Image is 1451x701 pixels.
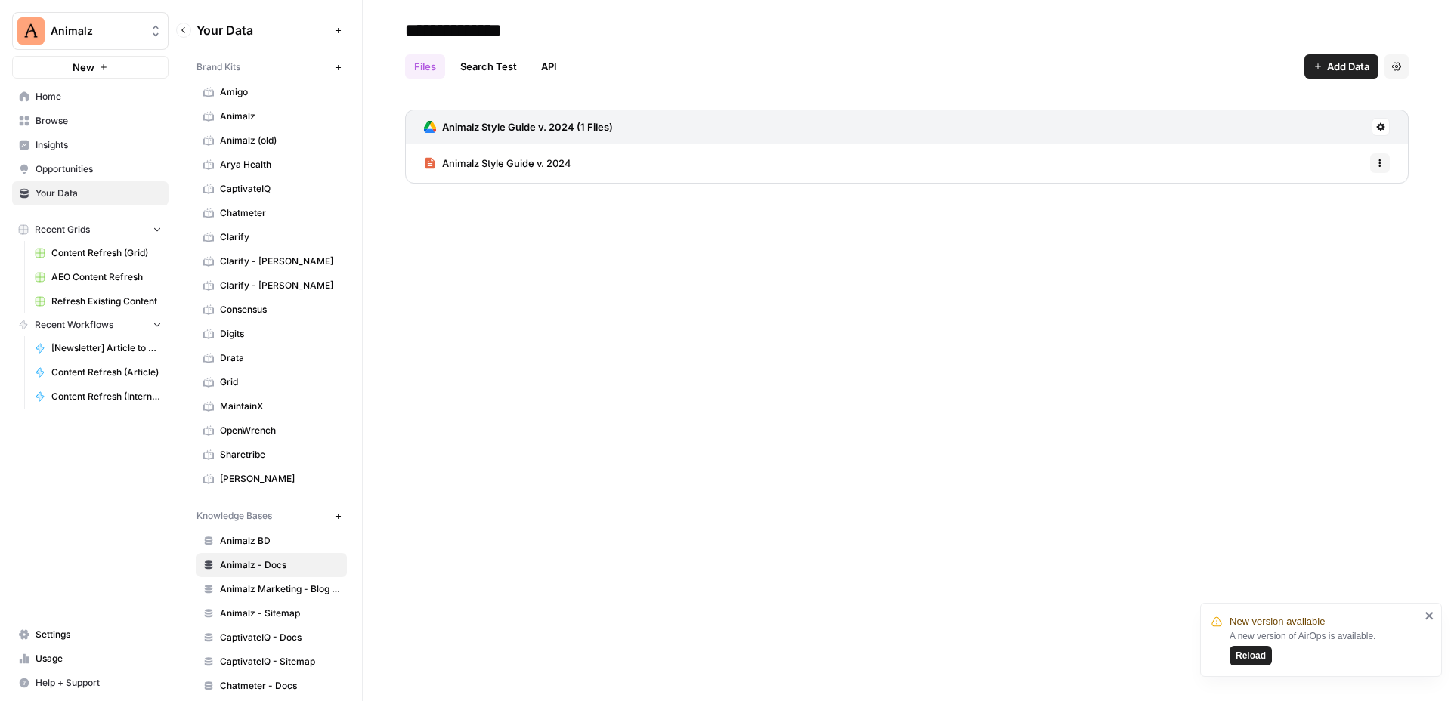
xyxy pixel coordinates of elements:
[28,336,169,360] a: [Newsletter] Article to Newsletter ([PERSON_NAME])
[1425,610,1435,622] button: close
[36,187,162,200] span: Your Data
[12,85,169,109] a: Home
[36,114,162,128] span: Browse
[1230,646,1272,665] button: Reload
[196,625,347,650] a: CaptivateIQ - Docs
[1304,54,1378,79] button: Add Data
[220,327,340,341] span: Digits
[36,652,162,665] span: Usage
[220,400,340,413] span: MaintainX
[220,679,340,693] span: Chatmeter - Docs
[12,622,169,647] a: Settings
[36,90,162,103] span: Home
[51,246,162,260] span: Content Refresh (Grid)
[196,577,347,601] a: Animalz Marketing - Blog content
[196,467,347,491] a: [PERSON_NAME]
[196,322,347,346] a: Digits
[196,553,347,577] a: Animalz - Docs
[451,54,526,79] a: Search Test
[196,443,347,467] a: Sharetribe
[196,225,347,249] a: Clarify
[220,582,340,596] span: Animalz Marketing - Blog content
[532,54,566,79] a: API
[220,631,340,644] span: CaptivateIQ - Docs
[220,230,340,244] span: Clarify
[28,265,169,289] a: AEO Content Refresh
[196,394,347,418] a: MaintainX
[220,351,340,365] span: Drata
[28,384,169,409] a: Content Refresh (Internal Links & Meta)
[405,54,445,79] a: Files
[424,110,613,144] a: Animalz Style Guide v. 2024 (1 Files)
[220,182,340,196] span: CaptivateIQ
[17,17,45,45] img: Animalz Logo
[220,655,340,669] span: CaptivateIQ - Sitemap
[196,650,347,674] a: CaptivateIQ - Sitemap
[36,138,162,152] span: Insights
[28,289,169,313] a: Refresh Existing Content
[220,424,340,437] span: OpenWrench
[196,153,347,177] a: Arya Health
[220,303,340,317] span: Consensus
[12,157,169,181] a: Opportunities
[424,144,571,183] a: Animalz Style Guide v. 2024
[220,85,340,99] span: Amigo
[196,80,347,104] a: Amigo
[196,273,347,298] a: Clarify - [PERSON_NAME]
[1236,649,1266,662] span: Reload
[1230,629,1420,665] div: A new version of AirOps is available.
[51,390,162,403] span: Content Refresh (Internal Links & Meta)
[442,119,613,134] h3: Animalz Style Guide v. 2024 (1 Files)
[196,509,272,523] span: Knowledge Bases
[220,279,340,292] span: Clarify - [PERSON_NAME]
[196,104,347,128] a: Animalz
[36,628,162,641] span: Settings
[196,201,347,225] a: Chatmeter
[196,601,347,625] a: Animalz - Sitemap
[442,156,571,171] span: Animalz Style Guide v. 2024
[220,158,340,171] span: Arya Health
[12,109,169,133] a: Browse
[12,133,169,157] a: Insights
[35,223,90,236] span: Recent Grids
[12,181,169,205] a: Your Data
[196,249,347,273] a: Clarify - [PERSON_NAME]
[196,529,347,553] a: Animalz BD
[51,23,142,39] span: Animalz
[196,177,347,201] a: CaptivateIQ
[1230,614,1325,629] span: New version available
[12,313,169,336] button: Recent Workflows
[220,607,340,620] span: Animalz - Sitemap
[220,134,340,147] span: Animalz (old)
[51,295,162,308] span: Refresh Existing Content
[220,375,340,389] span: Grid
[220,448,340,462] span: Sharetribe
[196,418,347,443] a: OpenWrench
[220,472,340,486] span: [PERSON_NAME]
[1327,59,1369,74] span: Add Data
[51,366,162,379] span: Content Refresh (Article)
[196,21,329,39] span: Your Data
[220,558,340,572] span: Animalz - Docs
[28,360,169,384] a: Content Refresh (Article)
[220,255,340,268] span: Clarify - [PERSON_NAME]
[196,346,347,370] a: Drata
[12,647,169,671] a: Usage
[196,298,347,322] a: Consensus
[28,241,169,265] a: Content Refresh (Grid)
[36,676,162,690] span: Help + Support
[196,674,347,698] a: Chatmeter - Docs
[220,534,340,548] span: Animalz BD
[12,12,169,50] button: Workspace: Animalz
[196,128,347,153] a: Animalz (old)
[220,206,340,220] span: Chatmeter
[73,60,94,75] span: New
[12,671,169,695] button: Help + Support
[12,56,169,79] button: New
[35,318,113,332] span: Recent Workflows
[196,370,347,394] a: Grid
[51,270,162,284] span: AEO Content Refresh
[51,341,162,355] span: [Newsletter] Article to Newsletter ([PERSON_NAME])
[196,60,240,74] span: Brand Kits
[220,110,340,123] span: Animalz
